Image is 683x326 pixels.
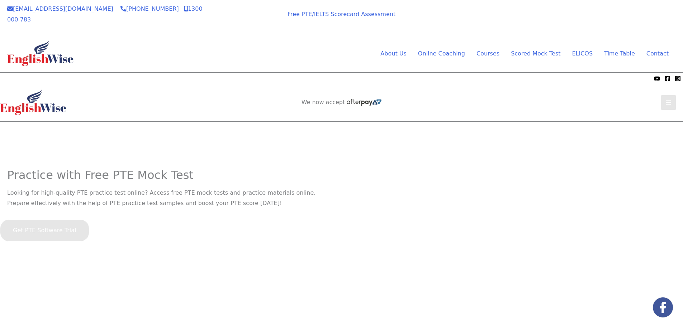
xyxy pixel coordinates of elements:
span: Time Table [604,50,635,57]
span: We now accept [302,99,345,106]
img: white-facebook.png [653,297,673,317]
a: Contact [641,48,669,59]
img: Afterpay-Logo [43,77,63,81]
span: About Us [380,50,406,57]
span: ELICOS [572,50,593,57]
a: Online CoachingMenu Toggle [412,48,471,59]
img: cropped-ew-logo [7,40,73,66]
a: CoursesMenu Toggle [471,48,505,59]
nav: Site Navigation: Main Menu [363,48,669,59]
a: Free PTE/IELTS Scorecard Assessment [288,11,395,18]
span: We now accept [4,75,42,82]
img: Afterpay-Logo [233,21,252,25]
a: 1300 000 783 [7,5,203,23]
img: Afterpay-Logo [347,99,381,106]
a: ELICOS [566,48,598,59]
aside: Header Widget 1 [550,8,676,31]
span: Contact [646,50,669,57]
a: About UsMenu Toggle [375,48,412,59]
a: AI SCORED PTE SOFTWARE REGISTER FOR FREE SOFTWARE TRIAL [558,13,669,28]
a: [PHONE_NUMBER] [120,5,179,12]
a: Instagram [675,76,681,82]
a: Time TableMenu Toggle [598,48,641,59]
aside: Header Widget 1 [279,122,404,145]
span: Online Coaching [418,50,465,57]
span: Scored Mock Test [511,50,560,57]
span: Courses [476,50,499,57]
aside: Header Widget 2 [298,99,385,106]
h1: Practice with Free PTE Mock Test [7,168,336,182]
p: Looking for high-quality PTE practice test online? Access free PTE mock tests and practice materi... [7,188,336,209]
a: Scored Mock TestMenu Toggle [505,48,566,59]
a: AI SCORED PTE SOFTWARE REGISTER FOR FREE SOFTWARE TRIAL [286,128,397,142]
a: YouTube [654,76,660,82]
a: Facebook [664,76,670,82]
a: [EMAIL_ADDRESS][DOMAIN_NAME] [7,5,113,12]
span: We now accept [223,12,261,19]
